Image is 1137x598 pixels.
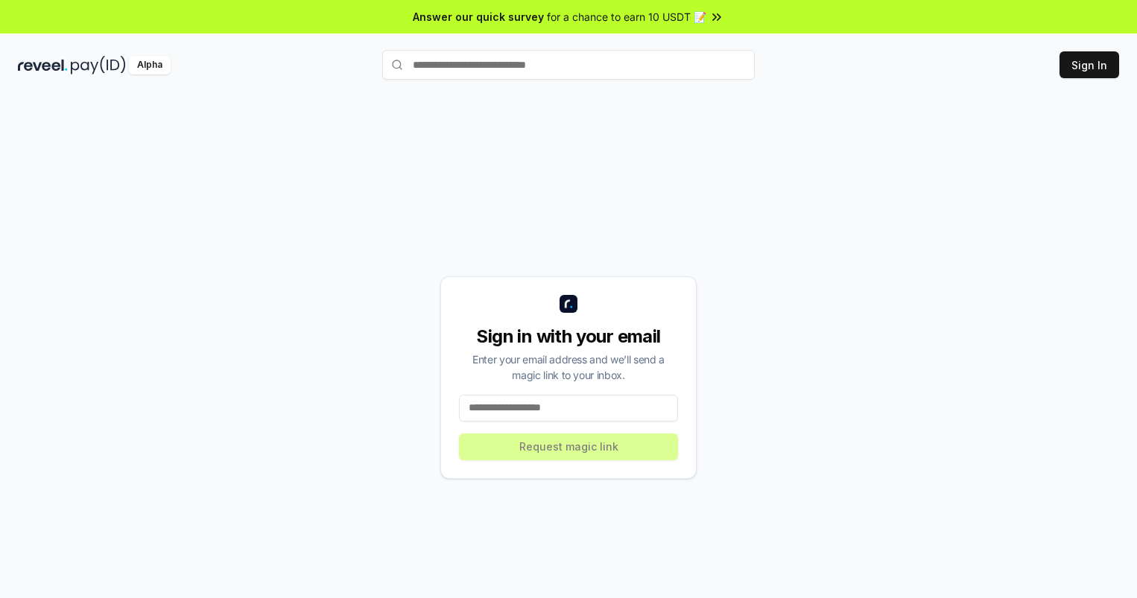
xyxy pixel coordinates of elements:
img: logo_small [560,295,577,313]
img: pay_id [71,56,126,74]
button: Sign In [1060,51,1119,78]
span: for a chance to earn 10 USDT 📝 [547,9,706,25]
div: Alpha [129,56,171,74]
div: Enter your email address and we’ll send a magic link to your inbox. [459,352,678,383]
span: Answer our quick survey [413,9,544,25]
img: reveel_dark [18,56,68,74]
div: Sign in with your email [459,325,678,349]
